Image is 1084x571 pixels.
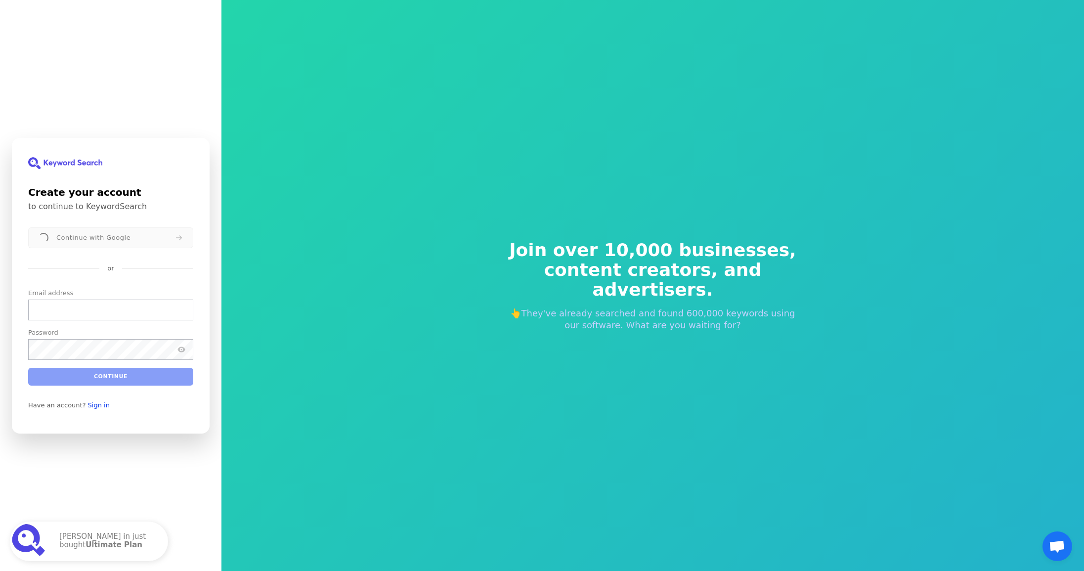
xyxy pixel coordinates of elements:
button: Show password [175,343,187,355]
div: Open chat [1042,531,1072,561]
span: Join over 10,000 businesses, [503,240,803,260]
p: or [107,264,114,273]
strong: Ultimate Plan [86,540,142,549]
p: 👆They've already searched and found 600,000 keywords using our software. What are you waiting for? [503,307,803,331]
a: Sign in [88,401,110,409]
img: Ultimate Plan [12,524,47,559]
img: KeywordSearch [28,157,102,169]
p: to continue to KeywordSearch [28,202,193,212]
p: [PERSON_NAME] in just bought [59,532,158,550]
span: content creators, and advertisers. [503,260,803,300]
h1: Create your account [28,185,193,200]
span: Have an account? [28,401,86,409]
